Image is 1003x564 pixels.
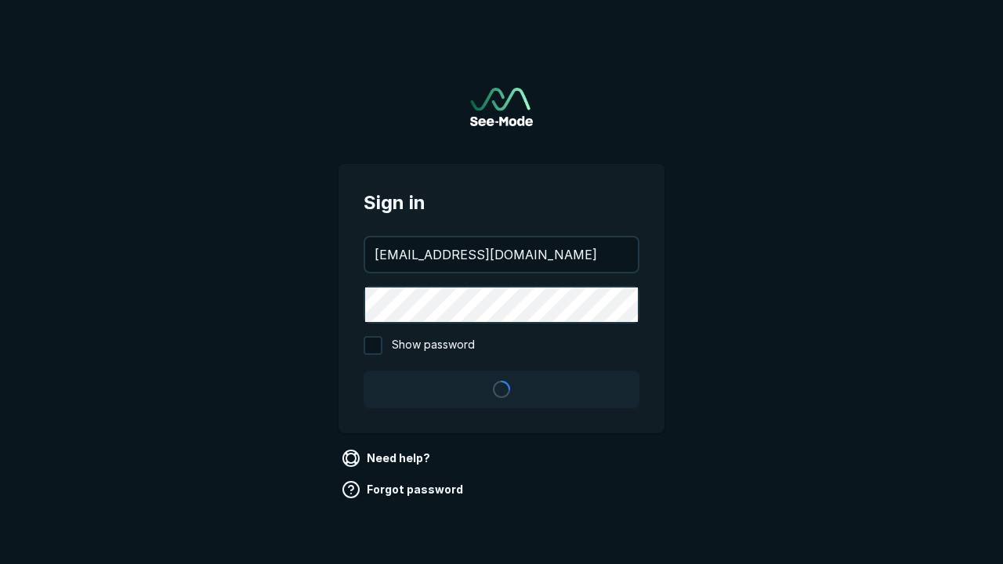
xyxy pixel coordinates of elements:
span: Show password [392,336,475,355]
input: your@email.com [365,237,638,272]
span: Sign in [364,189,639,217]
a: Go to sign in [470,88,533,126]
img: See-Mode Logo [470,88,533,126]
a: Need help? [339,446,436,471]
a: Forgot password [339,477,469,502]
